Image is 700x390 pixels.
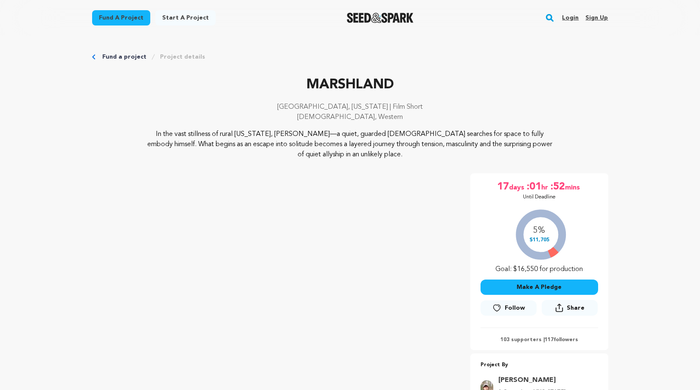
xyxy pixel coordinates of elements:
p: 103 supporters | followers [481,336,598,343]
a: Fund a project [92,10,150,25]
span: Follow [505,304,525,312]
span: :01 [526,180,541,194]
p: [DEMOGRAPHIC_DATA], Western [92,112,608,122]
button: Make A Pledge [481,280,598,295]
p: Project By [481,360,598,370]
span: days [509,180,526,194]
img: Seed&Spark Logo Dark Mode [347,13,413,23]
span: :52 [550,180,565,194]
p: MARSHLAND [92,75,608,95]
a: Login [562,11,579,25]
a: Fund a project [102,53,146,61]
p: [GEOGRAPHIC_DATA], [US_STATE] | Film Short [92,102,608,112]
span: hr [541,180,550,194]
a: Sign up [585,11,608,25]
span: 17 [497,180,509,194]
span: 117 [545,337,554,342]
a: Follow [481,300,537,316]
div: Breadcrumb [92,53,608,61]
span: Share [567,304,585,312]
a: Start a project [155,10,216,25]
p: In the vast stillness of rural [US_STATE], [PERSON_NAME]—a quiet, guarded [DEMOGRAPHIC_DATA] sear... [143,129,557,160]
a: Project details [160,53,205,61]
span: mins [565,180,582,194]
a: Goto Ray Chambers profile [498,375,593,385]
a: Seed&Spark Homepage [347,13,413,23]
span: Share [542,300,598,319]
button: Share [542,300,598,316]
p: Until Deadline [523,194,556,201]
